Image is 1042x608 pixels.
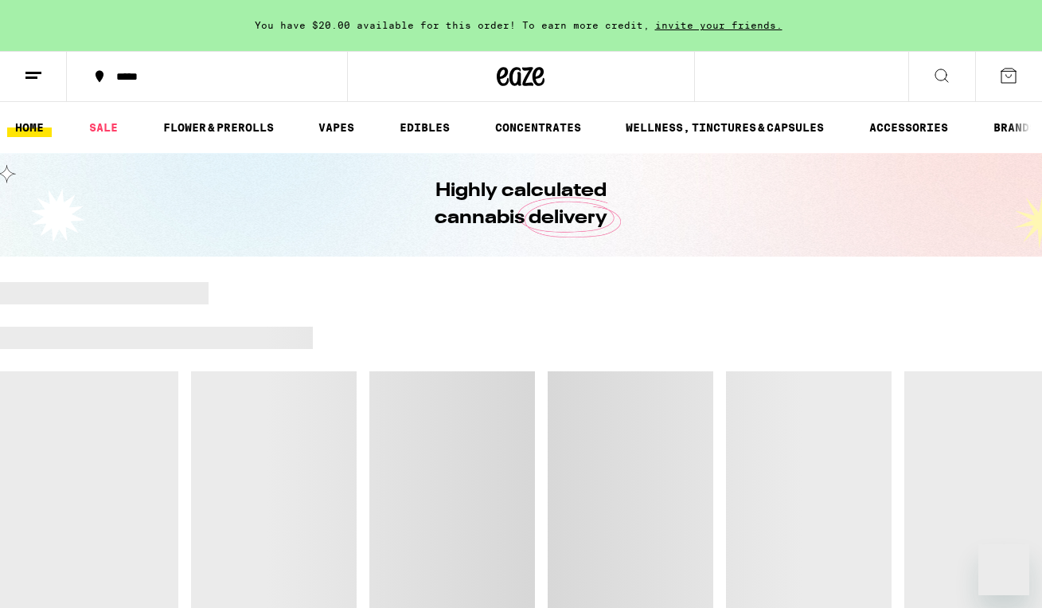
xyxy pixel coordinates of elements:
[255,20,650,30] span: You have $20.00 available for this order! To earn more credit,
[392,118,458,137] a: EDIBLES
[310,118,362,137] a: VAPES
[81,118,126,137] a: SALE
[7,118,52,137] a: HOME
[618,118,832,137] a: WELLNESS, TINCTURES & CAPSULES
[390,178,653,232] h1: Highly calculated cannabis delivery
[487,118,589,137] a: CONCENTRATES
[978,544,1029,595] iframe: Button to launch messaging window
[861,118,956,137] a: ACCESSORIES
[155,118,282,137] a: FLOWER & PREROLLS
[650,20,788,30] span: invite your friends.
